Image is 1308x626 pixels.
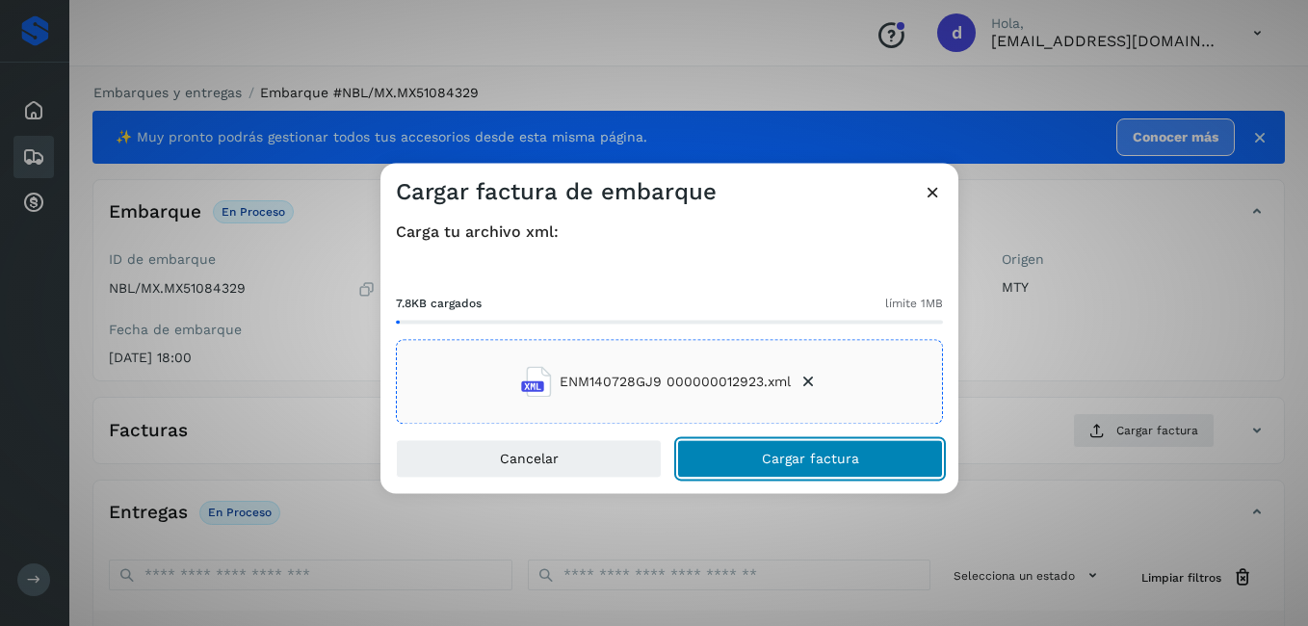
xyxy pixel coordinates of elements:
span: Cancelar [500,453,559,466]
span: ENM140728GJ9 000000012923.xml [560,372,791,392]
span: Cargar factura [762,453,859,466]
span: 7.8KB cargados [396,296,482,313]
button: Cancelar [396,440,662,479]
button: Cargar factura [677,440,943,479]
span: límite 1MB [885,296,943,313]
h4: Carga tu archivo xml: [396,222,943,241]
h3: Cargar factura de embarque [396,178,717,206]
